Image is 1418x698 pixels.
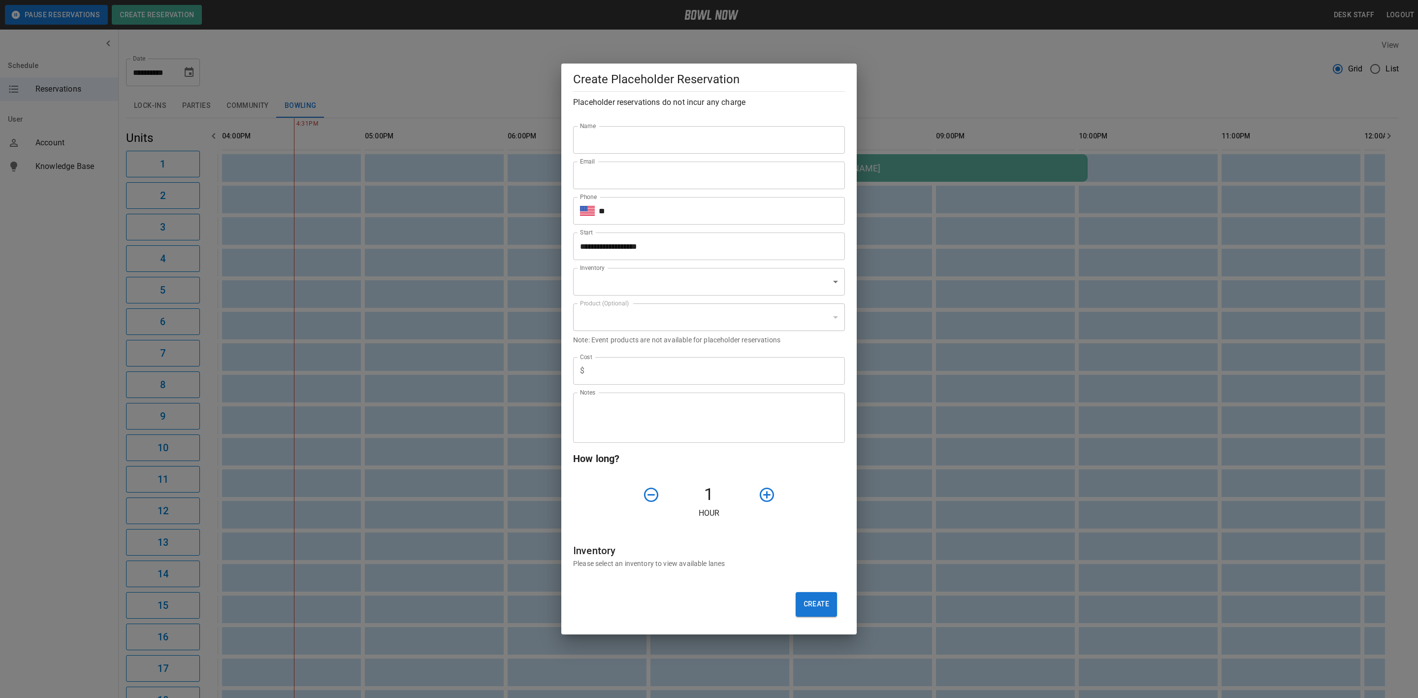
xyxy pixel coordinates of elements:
label: Phone [580,193,597,201]
div: ​ [573,303,845,331]
h6: Inventory [573,543,845,559]
p: $ [580,365,584,377]
input: Choose date, selected date is Sep 17, 2025 [573,233,838,260]
h5: Create Placeholder Reservation [573,71,845,87]
h4: 1 [664,484,754,505]
p: Note: Event products are not available for placeholder reservations [573,335,845,345]
label: Start [580,228,593,236]
h6: Placeholder reservations do not incur any charge [573,96,845,109]
button: Create [796,592,837,617]
button: Select country [580,203,595,218]
p: Hour [573,507,845,519]
div: ​ [573,268,845,296]
p: Please select an inventory to view available lanes [573,559,845,568]
h6: How long? [573,451,845,466]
